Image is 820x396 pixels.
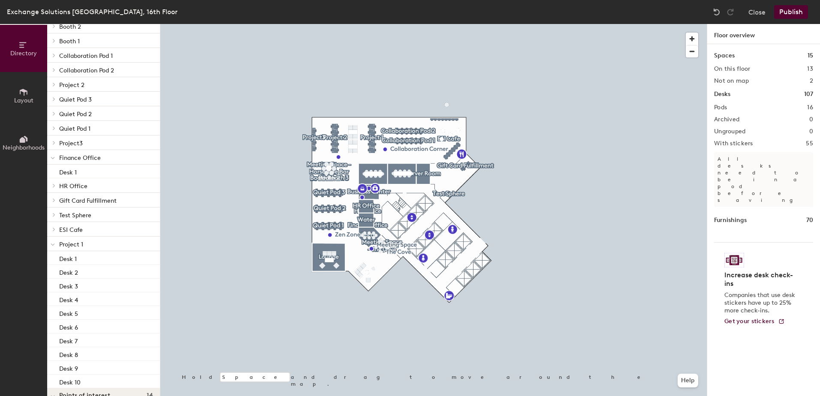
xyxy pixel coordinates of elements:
[59,308,78,318] p: Desk 5
[714,90,730,99] h1: Desks
[809,128,813,135] h2: 0
[59,96,92,103] span: Quiet Pod 3
[59,125,90,132] span: Quiet Pod 1
[59,111,92,118] span: Quiet Pod 2
[59,253,77,263] p: Desk 1
[809,116,813,123] h2: 0
[59,140,83,147] span: Project3
[714,140,753,147] h2: With stickers
[808,51,813,60] h1: 15
[807,66,813,72] h2: 13
[59,23,81,30] span: Booth 2
[807,104,813,111] h2: 16
[59,241,83,248] span: Project 1
[59,52,113,60] span: Collaboration Pod 1
[59,212,91,219] span: Test Sphere
[724,318,775,325] span: Get your stickers
[10,50,37,57] span: Directory
[806,216,813,225] h1: 70
[59,183,87,190] span: HR Office
[806,140,813,147] h2: 55
[59,226,83,234] span: ESI Cafe
[59,280,78,290] p: Desk 3
[14,97,33,104] span: Layout
[714,152,813,207] p: All desks need to be in a pod before saving
[678,374,698,387] button: Help
[59,349,78,359] p: Desk 8
[724,291,798,315] p: Companies that use desk stickers have up to 25% more check-ins.
[748,5,766,19] button: Close
[724,271,798,288] h4: Increase desk check-ins
[59,166,77,176] p: Desk 1
[726,8,735,16] img: Redo
[59,376,81,386] p: Desk 10
[804,90,813,99] h1: 107
[59,321,78,331] p: Desk 6
[714,66,751,72] h2: On this floor
[724,253,744,267] img: Sticker logo
[707,24,820,44] h1: Floor overview
[7,6,178,17] div: Exchange Solutions [GEOGRAPHIC_DATA], 16th Floor
[774,5,808,19] button: Publish
[724,318,785,325] a: Get your stickers
[59,267,78,276] p: Desk 2
[59,363,78,372] p: Desk 9
[714,128,746,135] h2: Ungrouped
[59,335,78,345] p: Desk 7
[714,116,739,123] h2: Archived
[59,154,101,162] span: Finance Office
[59,197,117,204] span: Gift Card Fulfillment
[712,8,721,16] img: Undo
[714,216,747,225] h1: Furnishings
[3,144,45,151] span: Neighborhoods
[714,51,735,60] h1: Spaces
[59,38,80,45] span: Booth 1
[59,81,84,89] span: Project 2
[714,78,749,84] h2: Not on map
[810,78,813,84] h2: 2
[59,294,78,304] p: Desk 4
[714,104,727,111] h2: Pods
[59,67,114,74] span: Collaboration Pod 2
